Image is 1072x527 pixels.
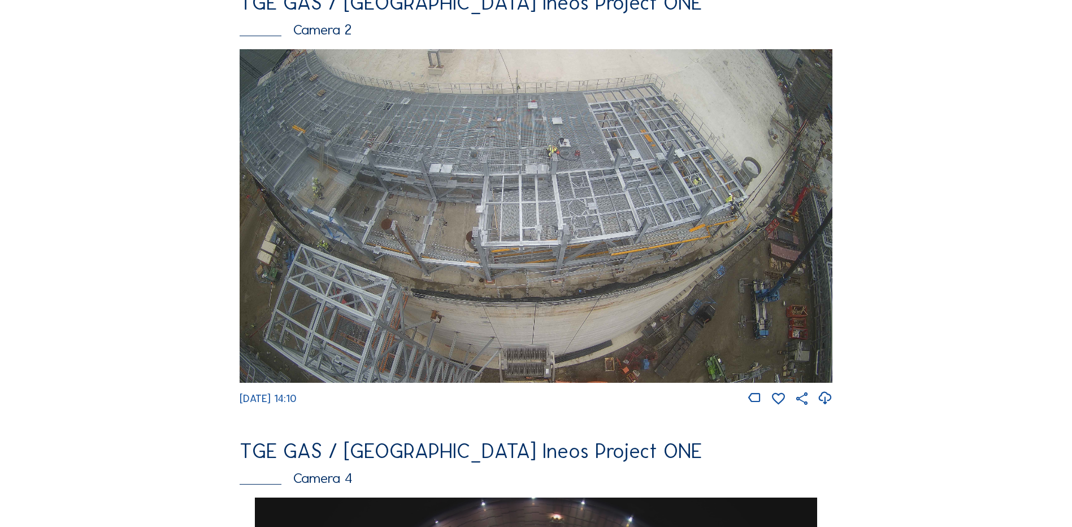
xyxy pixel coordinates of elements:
[240,49,832,383] img: Image
[240,471,832,485] div: Camera 4
[240,441,832,461] div: TGE GAS / [GEOGRAPHIC_DATA] Ineos Project ONE
[240,392,297,405] span: [DATE] 14:10
[240,23,832,37] div: Camera 2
